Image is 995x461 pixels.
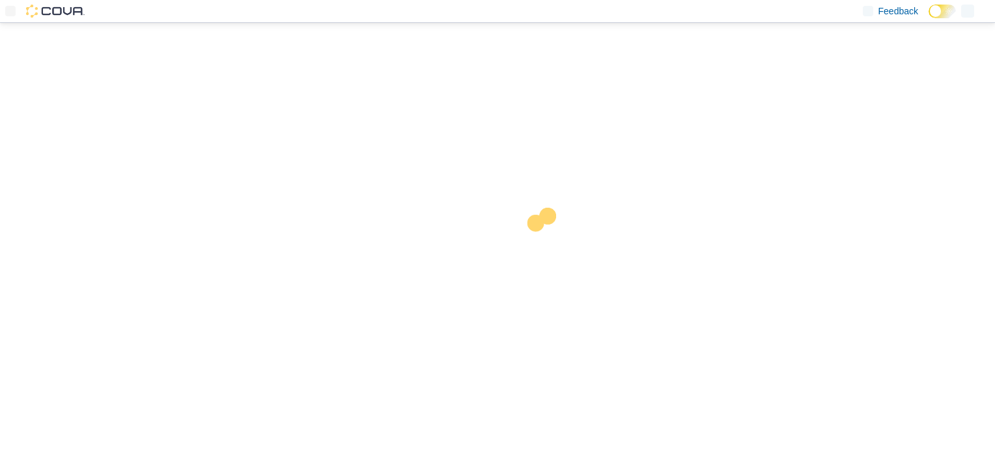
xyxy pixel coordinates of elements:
[26,5,85,18] img: Cova
[929,18,929,19] span: Dark Mode
[497,198,595,296] img: cova-loader
[878,5,918,18] span: Feedback
[929,5,956,18] input: Dark Mode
